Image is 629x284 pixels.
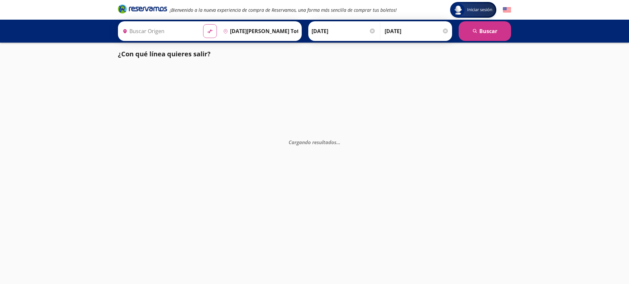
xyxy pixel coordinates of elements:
span: . [336,139,338,145]
input: Buscar Origen [120,23,198,39]
p: ¿Con qué línea quieres salir? [118,49,211,59]
button: Buscar [459,21,511,41]
span: . [339,139,340,145]
em: Cargando resultados [289,139,340,145]
input: Opcional [385,23,449,39]
span: Iniciar sesión [465,7,495,13]
em: ¡Bienvenido a la nueva experiencia de compra de Reservamos, una forma más sencilla de comprar tus... [170,7,397,13]
button: English [503,6,511,14]
a: Brand Logo [118,4,167,16]
input: Buscar Destino [220,23,298,39]
i: Brand Logo [118,4,167,14]
span: . [338,139,339,145]
input: Elegir Fecha [312,23,376,39]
